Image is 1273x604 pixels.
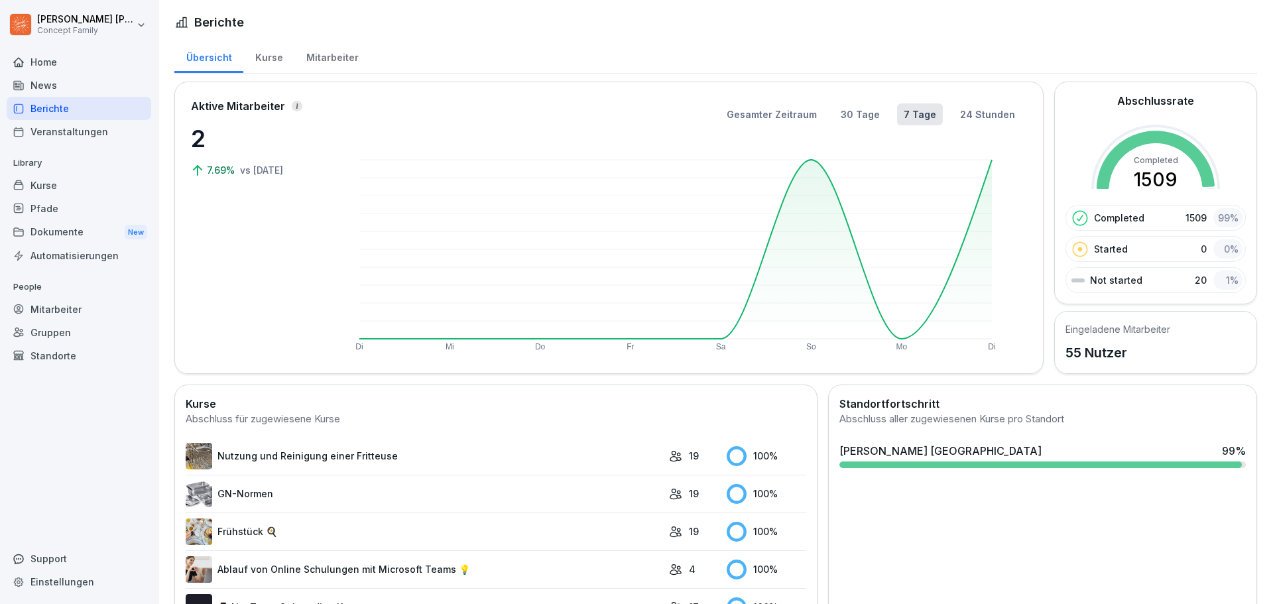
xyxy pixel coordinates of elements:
a: Kurse [7,174,151,197]
div: New [125,225,147,240]
p: vs [DATE] [240,163,283,177]
div: 1 % [1213,271,1243,290]
div: 100 % [727,484,806,504]
h5: Eingeladene Mitarbeiter [1065,322,1170,336]
button: 30 Tage [834,103,886,125]
a: [PERSON_NAME] [GEOGRAPHIC_DATA]99% [834,438,1251,473]
p: Not started [1090,273,1142,287]
p: People [7,276,151,298]
p: Started [1094,242,1128,256]
p: Library [7,152,151,174]
a: Veranstaltungen [7,120,151,143]
div: 100 % [727,446,806,466]
p: 55 Nutzer [1065,343,1170,363]
div: Abschluss für zugewiesene Kurse [186,412,806,427]
p: 19 [689,487,699,501]
a: Kurse [243,39,294,73]
p: 20 [1195,273,1207,287]
h2: Abschlussrate [1117,93,1194,109]
h2: Standortfortschritt [839,396,1246,412]
a: Berichte [7,97,151,120]
p: 1509 [1185,211,1207,225]
p: Completed [1094,211,1144,225]
a: GN-Normen [186,481,662,507]
h1: Berichte [194,13,244,31]
a: Standorte [7,344,151,367]
div: 99 % [1213,208,1243,227]
text: So [806,342,816,351]
a: Mitarbeiter [7,298,151,321]
a: Home [7,50,151,74]
p: 7.69% [207,163,237,177]
a: Einstellungen [7,570,151,593]
p: 2 [191,121,324,156]
img: n6mw6n4d96pxhuc2jbr164bu.png [186,518,212,545]
a: Ablauf von Online Schulungen mit Microsoft Teams 💡 [186,556,662,583]
text: Di [988,342,995,351]
a: Gruppen [7,321,151,344]
img: b2msvuojt3s6egexuweix326.png [186,443,212,469]
text: Sa [716,342,726,351]
div: 99 % [1222,443,1246,459]
img: e8eoks8cju23yjmx0b33vrq2.png [186,556,212,583]
div: [PERSON_NAME] [GEOGRAPHIC_DATA] [839,443,1042,459]
button: Gesamter Zeitraum [720,103,823,125]
button: 24 Stunden [953,103,1022,125]
div: Support [7,547,151,570]
h2: Kurse [186,396,806,412]
a: Mitarbeiter [294,39,370,73]
div: 100 % [727,522,806,542]
a: Pfade [7,197,151,220]
p: 0 [1201,242,1207,256]
text: Mo [896,342,907,351]
p: [PERSON_NAME] [PERSON_NAME] [37,14,134,25]
p: 19 [689,449,699,463]
div: Dokumente [7,220,151,245]
text: Mi [446,342,454,351]
p: Aktive Mitarbeiter [191,98,285,114]
img: f54dbio1lpti0vdzdydl5c0l.png [186,481,212,507]
div: 100 % [727,560,806,579]
p: Concept Family [37,26,134,35]
p: 19 [689,524,699,538]
a: Frühstück 🍳 [186,518,662,545]
p: 4 [689,562,696,576]
div: 0 % [1213,239,1243,259]
div: Abschluss aller zugewiesenen Kurse pro Standort [839,412,1246,427]
text: Fr [627,342,634,351]
text: Di [355,342,363,351]
a: News [7,74,151,97]
a: DokumenteNew [7,220,151,245]
a: Nutzung und Reinigung einer Fritteuse [186,443,662,469]
a: Übersicht [174,39,243,73]
text: Do [535,342,546,351]
button: 7 Tage [897,103,943,125]
a: Automatisierungen [7,244,151,267]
